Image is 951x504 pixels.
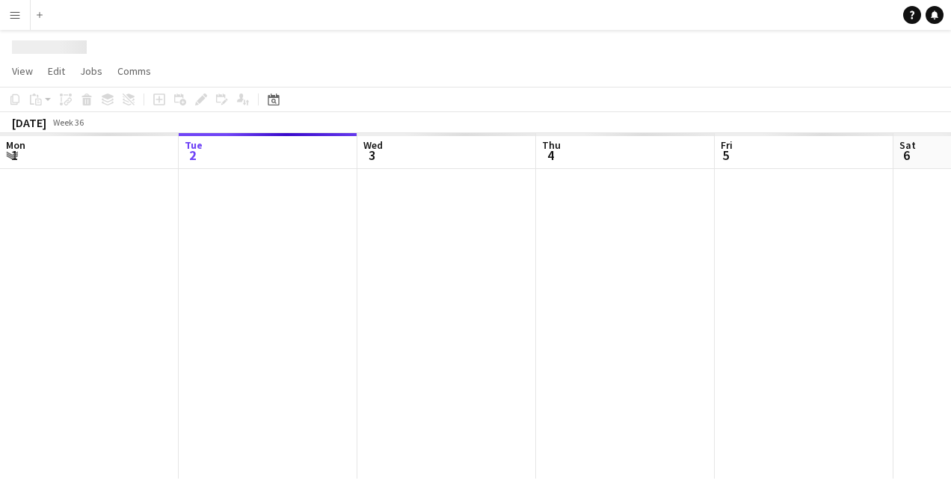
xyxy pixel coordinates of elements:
span: Mon [6,138,25,152]
span: 6 [897,147,916,164]
span: 1 [4,147,25,164]
span: Fri [721,138,733,152]
span: 4 [540,147,561,164]
span: Jobs [80,64,102,78]
span: Edit [48,64,65,78]
span: Tue [185,138,203,152]
div: [DATE] [12,115,46,130]
a: View [6,61,39,81]
span: Sat [899,138,916,152]
span: Week 36 [49,117,87,128]
span: Comms [117,64,151,78]
a: Jobs [74,61,108,81]
span: View [12,64,33,78]
a: Edit [42,61,71,81]
span: Thu [542,138,561,152]
span: 5 [718,147,733,164]
span: 3 [361,147,383,164]
span: 2 [182,147,203,164]
span: Wed [363,138,383,152]
a: Comms [111,61,157,81]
